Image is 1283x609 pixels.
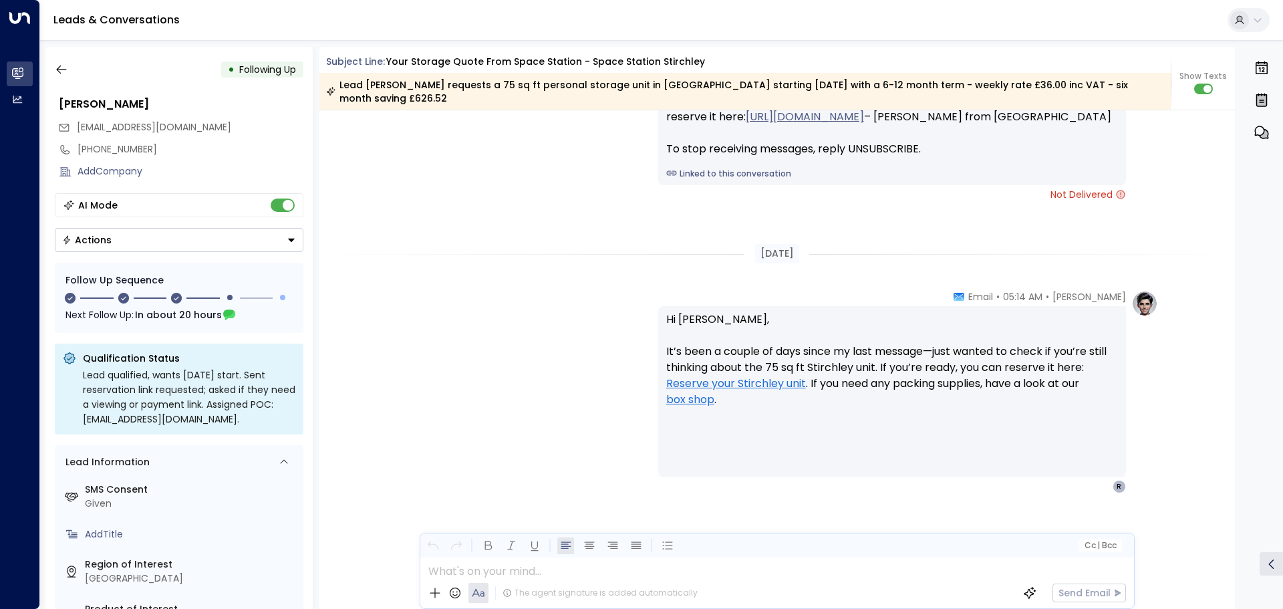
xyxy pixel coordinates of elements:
[55,228,303,252] button: Actions
[968,290,993,303] span: Email
[83,368,295,427] div: Lead qualified, wants [DATE] start. Sent reservation link requested; asked if they need a viewing...
[1050,188,1126,201] span: Not Delivered
[1097,541,1100,550] span: |
[85,527,298,541] div: AddTitle
[62,234,112,246] div: Actions
[1046,290,1049,303] span: •
[77,120,231,134] span: [EMAIL_ADDRESS][DOMAIN_NAME]
[59,96,303,112] div: [PERSON_NAME]
[78,164,303,178] div: AddCompany
[666,312,1118,424] p: Hi [PERSON_NAME], It’s been a couple of days since my last message—just wanted to check if you’re...
[65,308,293,322] div: Next Follow Up:
[239,63,296,76] span: Following Up
[85,558,298,572] label: Region of Interest
[424,537,441,554] button: Undo
[666,392,714,408] a: box shop
[85,497,298,511] div: Given
[1052,290,1126,303] span: [PERSON_NAME]
[1113,480,1126,493] div: R
[55,228,303,252] div: Button group with a nested menu
[85,483,298,497] label: SMS Consent
[78,142,303,156] div: [PHONE_NUMBER]
[53,12,180,27] a: Leads & Conversations
[228,57,235,82] div: •
[386,55,705,69] div: Your storage quote from Space Station - Space Station Stirchley
[77,120,231,134] span: raqibhussain123@hotmail.co.uk
[996,290,1000,303] span: •
[1084,541,1116,550] span: Cc Bcc
[135,308,222,322] span: In about 20 hours
[326,78,1163,105] div: Lead [PERSON_NAME] requests a 75 sq ft personal storage unit in [GEOGRAPHIC_DATA] starting [DATE]...
[1179,70,1227,82] span: Show Texts
[65,273,293,287] div: Follow Up Sequence
[746,109,864,125] a: [URL][DOMAIN_NAME]
[666,168,1118,180] a: Linked to this conversation
[1079,539,1121,552] button: Cc|Bcc
[448,537,464,554] button: Redo
[666,376,806,392] a: Reserve your Stirchley unit
[78,199,118,212] div: AI Mode
[503,587,698,599] div: The agent signature is added automatically
[1003,290,1042,303] span: 05:14 AM
[326,55,385,68] span: Subject Line:
[755,244,799,263] div: [DATE]
[1131,290,1158,317] img: profile-logo.png
[85,572,298,586] div: [GEOGRAPHIC_DATA]
[83,352,295,365] p: Qualification Status
[666,77,1118,157] div: Hi [PERSON_NAME], just checking in to see if you’re still interested in the 75 sq ft unit at [GEO...
[61,455,150,469] div: Lead Information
